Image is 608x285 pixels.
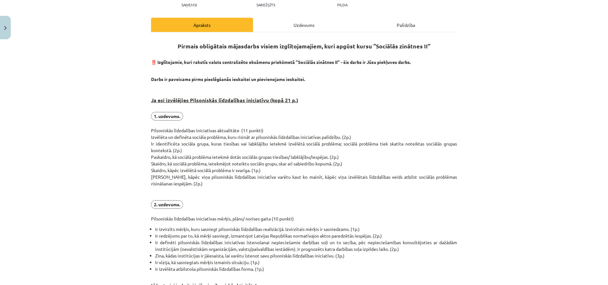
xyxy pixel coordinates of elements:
p: pilda [337,3,347,7]
li: Ir izvirzīts mērķis, kuru sasniegt pilsoniskās līdzdalības realizācijā. Izvirzītais mērķis ir sas... [155,226,457,232]
li: Ir vīzija, kā sasniegtais mērķis izmainīs situāciju. (1p.) [155,259,457,266]
strong: Darbs ir paveicams pirms pieslēgšanās ieskaitei un pievienojams ieskaitei. [151,76,305,82]
p: Pilsoniskās līdzdalības iniciatīvas aktualitāte (11 punkti) Izvēlēta un definēta sociāla problēma... [151,112,457,222]
img: icon-close-lesson-0947bae3869378f0d4975bcd49f059093ad1ed9edebbc8119c70593378902aed.svg [4,26,7,30]
strong: ‼️ Izglītojamie, kuri rakstīs valsts centralizēto eksāmenu priekšmetā "Sociālās zinātnes II" - ši... [151,59,411,65]
div: Uzdevums [253,18,355,32]
div: Apraksts [151,18,253,32]
p: Sarežģīts [256,3,275,7]
span: 1. uzdevums. [151,112,183,121]
strong: Ja esi izvēlējies Pilsoniskās līdzdalības iniciatīvu (kopā 21 p.) [151,97,298,103]
strong: 2. uzdevums. [154,201,180,207]
strong: Pirmais obligātais mājasdarbs visiem izglītojamajiem, kuri apgūst kursu "Sociālās zinātnes II" [178,42,430,50]
li: Zina, kādas institūcijas ir jāiesaista, lai varētu īstenot savu pilsoniskās līdzdalības iniciatīv... [155,252,457,259]
li: Ir definēti pilsoniskās līdzdalības iniciatīvas īstenošanai nepieciešamie darbības soļi un to sec... [155,239,457,252]
li: Ir izvēlēta atbilstoša pilsoniskās līdzdalības forma. (1p.) [155,266,457,272]
div: Palīdzība [355,18,457,32]
li: Ir redzējums par to, kā mērķi sasniegt, izmantojot Latvijas Republikas normatīvajos aktos paredzē... [155,232,457,239]
p: Saņemsi [179,3,199,7]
